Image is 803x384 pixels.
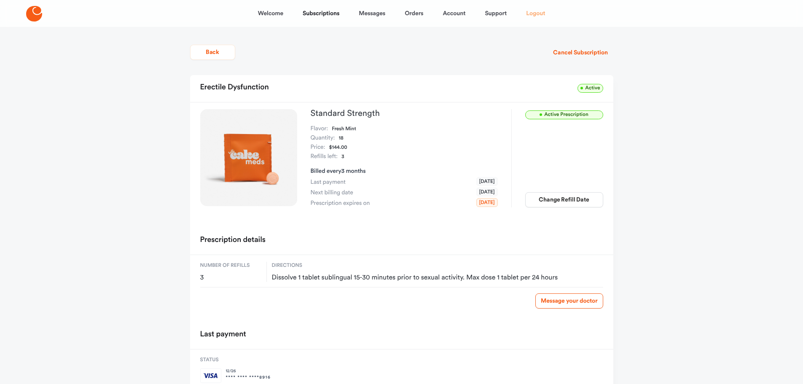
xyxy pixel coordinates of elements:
[311,143,325,152] dt: Price:
[226,368,271,374] span: 12 / 26
[311,178,346,186] span: Last payment
[200,262,261,269] span: Number of refills
[200,368,222,383] img: visa
[535,293,603,309] a: Message your doctor
[200,233,266,248] h2: Prescription details
[311,168,366,174] span: Billed every 3 months
[476,177,498,186] span: [DATE]
[200,327,246,342] h2: Last payment
[339,134,344,143] dd: 18
[548,45,613,60] button: Cancel Subscription
[258,3,283,24] a: Welcome
[525,192,603,207] button: Change Refill Date
[329,143,347,152] dd: $144.00
[485,3,507,24] a: Support
[311,109,498,118] h3: Standard Strength
[311,124,328,134] dt: Flavor:
[200,356,271,364] span: Status
[303,3,339,24] a: Subscriptions
[272,274,603,282] span: Dissolve 1 tablet sublingual 15-30 minutes prior to sexual activity. Max dose 1 tablet per 24 hours
[341,152,344,161] dd: 3
[200,80,269,95] h2: Erectile Dysfunction
[311,134,335,143] dt: Quantity:
[443,3,465,24] a: Account
[525,110,603,119] span: Active Prescription
[311,152,338,161] dt: Refills left:
[200,274,261,282] span: 3
[359,3,385,24] a: Messages
[405,3,423,24] a: Orders
[272,262,603,269] span: Directions
[476,198,498,207] span: [DATE]
[190,45,235,60] button: Back
[526,3,545,24] a: Logout
[200,109,297,206] img: Standard Strength
[476,188,498,196] span: [DATE]
[577,84,603,93] span: Active
[311,199,370,207] span: Prescription expires on
[311,188,353,197] span: Next billing date
[332,124,356,134] dd: Fresh Mint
